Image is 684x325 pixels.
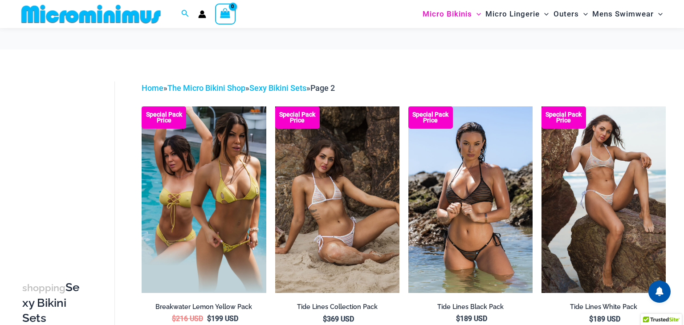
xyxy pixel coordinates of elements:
bdi: 189 USD [589,315,620,323]
span: Mens Swimwear [592,3,654,25]
img: Breakwater Lemon Yellow Bikini Pack [142,106,266,293]
b: Special Pack Price [275,112,320,123]
span: shopping [22,282,65,293]
bdi: 216 USD [172,314,203,323]
span: Menu Toggle [472,3,481,25]
span: $ [172,314,176,323]
a: Search icon link [181,8,189,20]
span: Page 2 [310,83,335,93]
span: Menu Toggle [579,3,588,25]
img: Tide Lines White 308 Tri Top 470 Thong 07 [275,106,399,293]
b: Special Pack Price [142,112,186,123]
a: Home [142,83,163,93]
span: Menu Toggle [654,3,663,25]
img: Tide Lines Black 350 Halter Top 470 Thong 04 [408,106,533,293]
a: Tide Lines Collection Pack [275,303,399,314]
img: Tide Lines White 350 Halter Top 470 Thong 05 [541,106,666,293]
a: Tide Lines White 308 Tri Top 470 Thong 07 Tide Lines Black 308 Tri Top 480 Micro 01Tide Lines Bla... [275,106,399,293]
h2: Tide Lines White Pack [541,303,666,311]
a: Micro BikinisMenu ToggleMenu Toggle [420,3,483,25]
nav: Site Navigation [419,1,666,27]
span: $ [207,314,211,323]
span: $ [323,315,327,323]
bdi: 199 USD [207,314,238,323]
a: Tide Lines White 350 Halter Top 470 Thong 05 Tide Lines White 350 Halter Top 470 Thong 03Tide Lin... [541,106,666,293]
bdi: 369 USD [323,315,354,323]
a: View Shopping Cart, empty [215,4,236,24]
a: Tide Lines White Pack [541,303,666,314]
span: Micro Lingerie [485,3,540,25]
a: Breakwater Lemon Yellow Pack [142,303,266,314]
h2: Tide Lines Black Pack [408,303,533,311]
h2: Tide Lines Collection Pack [275,303,399,311]
a: Account icon link [198,10,206,18]
a: Tide Lines Black Pack [408,303,533,314]
a: Micro LingerieMenu ToggleMenu Toggle [483,3,551,25]
a: Sexy Bikini Sets [249,83,306,93]
h2: Breakwater Lemon Yellow Pack [142,303,266,311]
span: $ [456,314,460,323]
span: $ [589,315,593,323]
bdi: 189 USD [456,314,487,323]
a: Breakwater Lemon Yellow Bikini Pack Breakwater Lemon Yellow Bikini Pack 2Breakwater Lemon Yellow ... [142,106,266,293]
iframe: TrustedSite Certified [22,74,102,252]
span: Outers [554,3,579,25]
b: Special Pack Price [408,112,453,123]
span: Micro Bikinis [423,3,472,25]
span: » » » [142,83,335,93]
a: Mens SwimwearMenu ToggleMenu Toggle [590,3,665,25]
a: Tide Lines Black 350 Halter Top 470 Thong 04 Tide Lines Black 350 Halter Top 470 Thong 03Tide Lin... [408,106,533,293]
a: OutersMenu ToggleMenu Toggle [551,3,590,25]
span: Menu Toggle [540,3,549,25]
img: MM SHOP LOGO FLAT [18,4,164,24]
b: Special Pack Price [541,112,586,123]
a: The Micro Bikini Shop [167,83,245,93]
